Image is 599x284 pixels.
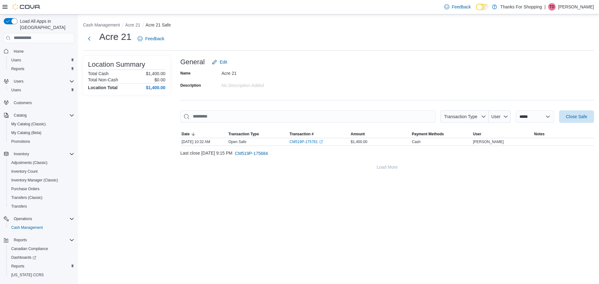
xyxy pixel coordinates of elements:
[182,132,190,137] span: Date
[99,31,131,43] h1: Acre 21
[11,160,47,165] span: Adjustments (Classic)
[11,255,36,260] span: Dashboards
[11,78,74,85] span: Users
[9,203,29,210] a: Transfers
[11,99,74,107] span: Customers
[6,158,77,167] button: Adjustments (Classic)
[11,66,24,71] span: Reports
[11,236,74,244] span: Reports
[6,262,77,271] button: Reports
[228,139,246,144] p: Open Safe
[411,130,472,138] button: Payment Methods
[17,18,74,31] span: Load All Apps in [GEOGRAPHIC_DATA]
[11,78,26,85] button: Users
[12,4,41,10] img: Cova
[11,272,44,277] span: [US_STATE] CCRS
[412,139,421,144] div: Cash
[11,150,74,158] span: Inventory
[442,1,473,13] a: Feedback
[290,139,323,144] a: CM519P-175761External link
[472,130,533,138] button: User
[11,99,34,107] a: Customers
[11,246,48,251] span: Canadian Compliance
[146,22,171,27] button: Acre 21 Safe
[533,130,594,138] button: Notes
[11,122,46,127] span: My Catalog (Classic)
[9,168,40,175] a: Inventory Count
[11,225,43,230] span: Cash Management
[9,56,74,64] span: Users
[146,71,165,76] p: $1,400.00
[11,178,58,183] span: Inventory Manager (Classic)
[11,195,42,200] span: Transfers (Classic)
[146,85,165,90] h4: $1,400.00
[566,113,587,120] span: Close Safe
[14,238,27,243] span: Reports
[351,139,367,144] span: $1,400.00
[491,114,501,119] span: User
[11,112,29,119] button: Catalog
[489,110,511,123] button: User
[222,68,305,76] div: Acre 21
[180,58,205,66] h3: General
[9,86,74,94] span: Users
[476,4,489,10] input: Dark Mode
[88,61,145,68] h3: Location Summary
[222,80,305,88] div: No Description added
[9,245,51,253] a: Canadian Compliance
[88,71,109,76] h6: Total Cash
[180,138,227,146] div: [DATE] 10:32 AM
[6,137,77,146] button: Promotions
[125,22,140,27] button: Acre 21
[14,49,24,54] span: Home
[349,130,411,138] button: Amount
[9,271,74,279] span: Washington CCRS
[11,139,30,144] span: Promotions
[473,132,481,137] span: User
[154,77,165,82] p: $0.00
[9,176,74,184] span: Inventory Manager (Classic)
[9,185,42,193] a: Purchase Orders
[9,138,33,145] a: Promotions
[1,150,77,158] button: Inventory
[6,271,77,279] button: [US_STATE] CCRS
[83,32,95,45] button: Next
[6,253,77,262] a: Dashboards
[9,271,46,279] a: [US_STATE] CCRS
[210,56,230,68] button: Edit
[11,186,40,191] span: Purchase Orders
[11,58,21,63] span: Users
[11,169,38,174] span: Inventory Count
[6,167,77,176] button: Inventory Count
[180,147,594,160] div: Last close [DATE] 9:15 PM
[6,202,77,211] button: Transfers
[11,112,74,119] span: Catalog
[14,100,32,105] span: Customers
[88,77,118,82] h6: Total Non-Cash
[6,56,77,65] button: Users
[558,3,594,11] p: [PERSON_NAME]
[180,161,594,173] button: Load More
[11,204,27,209] span: Transfers
[220,59,227,65] span: Edit
[9,194,74,201] span: Transfers (Classic)
[441,110,489,123] button: Transaction Type
[9,129,44,137] a: My Catalog (Beta)
[88,85,118,90] h4: Location Total
[500,3,542,11] p: Thanks For Shopping
[180,83,201,88] label: Description
[444,114,477,119] span: Transaction Type
[9,224,74,231] span: Cash Management
[9,129,74,137] span: My Catalog (Beta)
[6,128,77,137] button: My Catalog (Beta)
[1,98,77,107] button: Customers
[548,3,556,11] div: Tyler Dirks
[11,215,35,223] button: Operations
[6,185,77,193] button: Purchase Orders
[83,22,594,29] nav: An example of EuiBreadcrumbs
[559,110,594,123] button: Close Safe
[9,194,45,201] a: Transfers (Classic)
[6,176,77,185] button: Inventory Manager (Classic)
[9,159,74,166] span: Adjustments (Classic)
